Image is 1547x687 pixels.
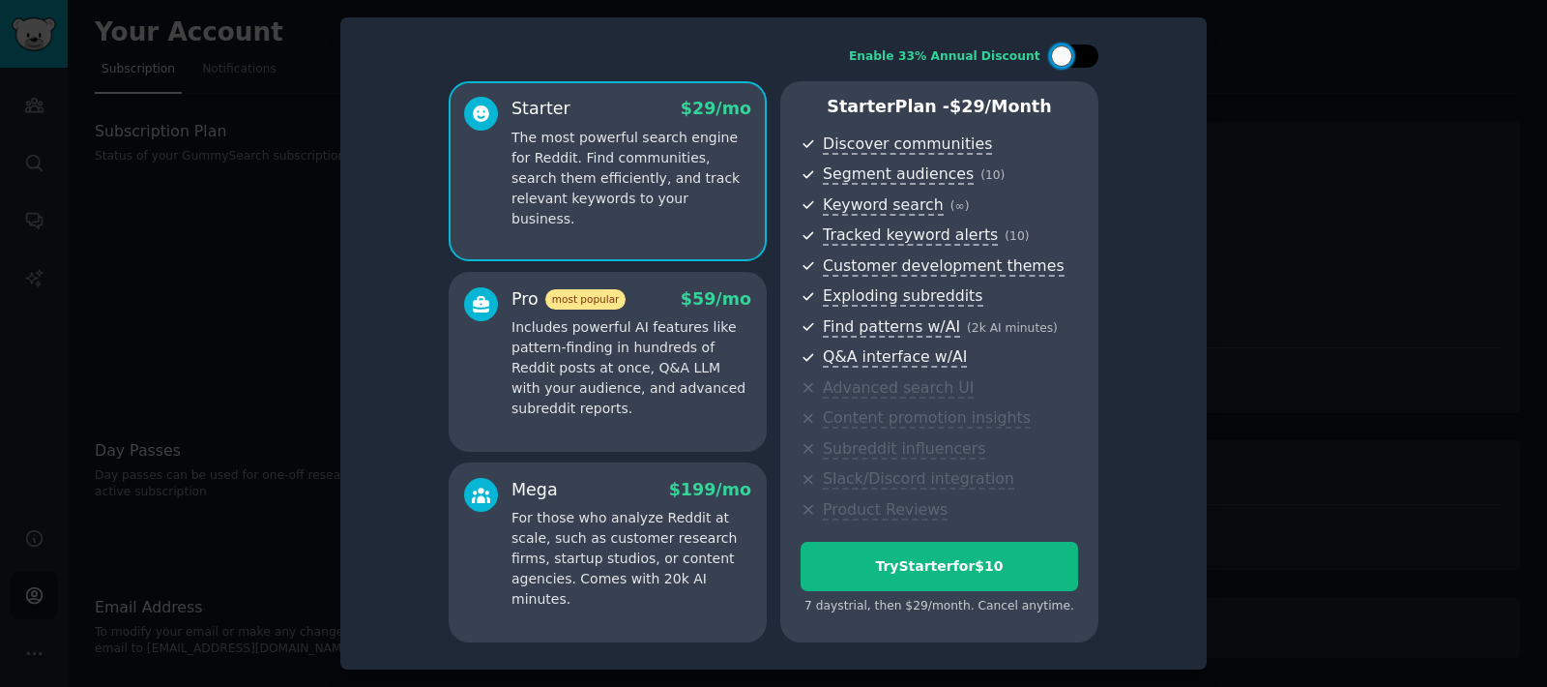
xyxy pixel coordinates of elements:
[823,469,1014,490] span: Slack/Discord integration
[681,99,751,118] span: $ 29 /mo
[980,168,1005,182] span: ( 10 )
[823,408,1031,429] span: Content promotion insights
[681,289,751,309] span: $ 59 /mo
[511,128,751,229] p: The most powerful search engine for Reddit. Find communities, search them efficiently, and track ...
[801,542,1078,591] button: TryStarterfor$10
[823,317,960,338] span: Find patterns w/AI
[823,439,985,460] span: Subreddit influencers
[823,500,948,521] span: Product Reviews
[1005,229,1029,243] span: ( 10 )
[511,97,570,121] div: Starter
[967,321,1058,335] span: ( 2k AI minutes )
[823,286,982,307] span: Exploding subreddits
[823,195,944,216] span: Keyword search
[823,225,998,246] span: Tracked keyword alerts
[823,164,974,185] span: Segment audiences
[949,97,1052,116] span: $ 29 /month
[801,598,1078,615] div: 7 days trial, then $ 29 /month . Cancel anytime.
[802,556,1077,577] div: Try Starter for $10
[950,199,970,213] span: ( ∞ )
[511,317,751,419] p: Includes powerful AI features like pattern-finding in hundreds of Reddit posts at once, Q&A LLM w...
[801,95,1078,119] p: Starter Plan -
[849,48,1040,66] div: Enable 33% Annual Discount
[511,478,558,502] div: Mega
[545,289,627,310] span: most popular
[511,508,751,610] p: For those who analyze Reddit at scale, such as customer research firms, startup studios, or conte...
[823,256,1065,277] span: Customer development themes
[823,134,992,155] span: Discover communities
[511,287,626,312] div: Pro
[823,378,974,399] span: Advanced search UI
[823,347,967,368] span: Q&A interface w/AI
[669,480,751,499] span: $ 199 /mo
